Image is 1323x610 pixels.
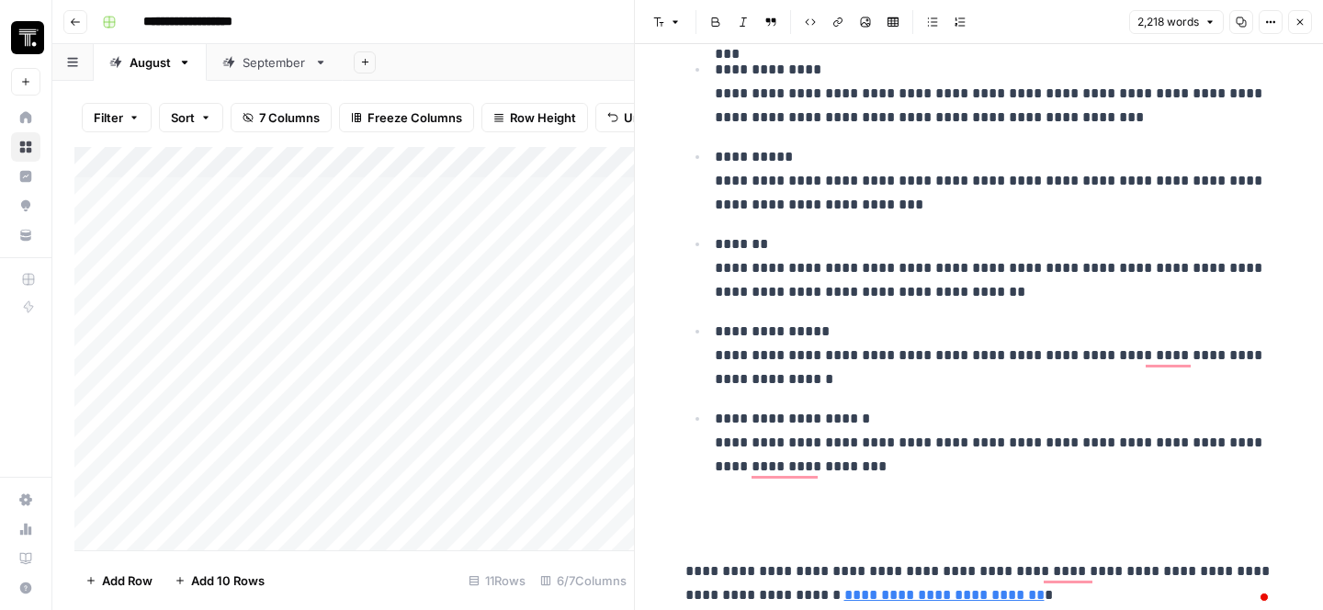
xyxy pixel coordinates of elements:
[11,514,40,544] a: Usage
[367,108,462,127] span: Freeze Columns
[11,15,40,61] button: Workspace: Thoughtspot
[11,21,44,54] img: Thoughtspot Logo
[595,103,667,132] button: Undo
[11,544,40,573] a: Learning Hub
[11,103,40,132] a: Home
[94,44,207,81] a: August
[259,108,320,127] span: 7 Columns
[243,53,307,72] div: September
[164,566,276,595] button: Add 10 Rows
[624,108,655,127] span: Undo
[510,108,576,127] span: Row Height
[102,571,153,590] span: Add Row
[159,103,223,132] button: Sort
[461,566,533,595] div: 11 Rows
[207,44,343,81] a: September
[481,103,588,132] button: Row Height
[11,485,40,514] a: Settings
[11,162,40,191] a: Insights
[533,566,634,595] div: 6/7 Columns
[191,571,265,590] span: Add 10 Rows
[11,191,40,220] a: Opportunities
[11,132,40,162] a: Browse
[1129,10,1224,34] button: 2,218 words
[82,103,152,132] button: Filter
[171,108,195,127] span: Sort
[74,566,164,595] button: Add Row
[130,53,171,72] div: August
[1137,14,1199,30] span: 2,218 words
[11,220,40,250] a: Your Data
[231,103,332,132] button: 7 Columns
[339,103,474,132] button: Freeze Columns
[94,108,123,127] span: Filter
[11,573,40,603] button: Help + Support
